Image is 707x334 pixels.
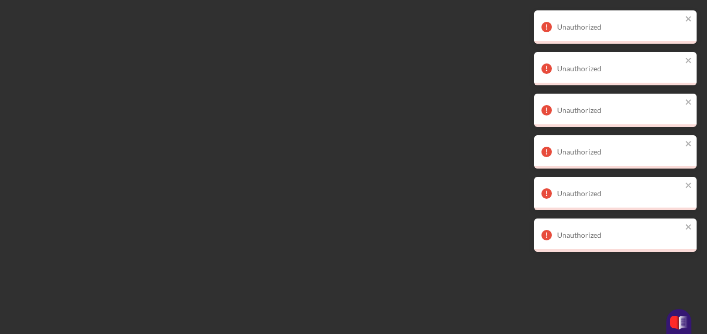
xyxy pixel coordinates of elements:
button: close [685,223,692,233]
button: close [685,181,692,191]
div: Unauthorized [557,106,682,114]
button: close [685,98,692,108]
div: Unauthorized [557,65,682,73]
div: Unauthorized [557,23,682,31]
div: Unauthorized [557,231,682,239]
button: close [685,139,692,149]
div: Unauthorized [557,189,682,198]
button: close [685,56,692,66]
button: close [685,15,692,24]
div: Unauthorized [557,148,682,156]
